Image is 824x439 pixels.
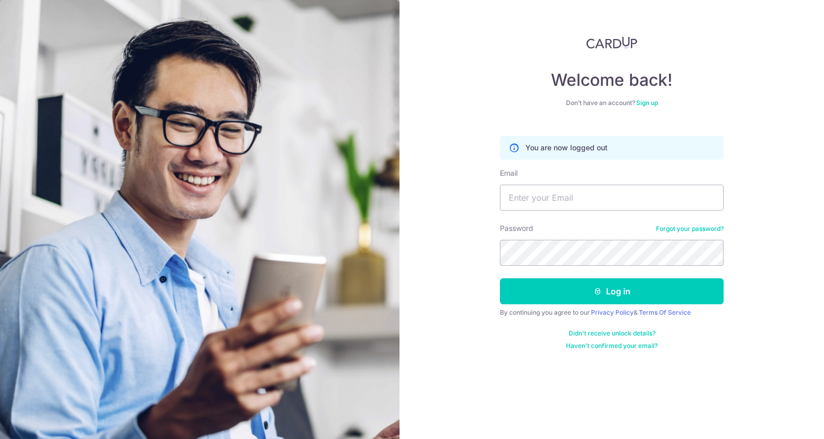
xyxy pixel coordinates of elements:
[500,223,533,234] label: Password
[500,168,518,178] label: Email
[500,185,724,211] input: Enter your Email
[591,308,634,316] a: Privacy Policy
[500,70,724,91] h4: Welcome back!
[500,278,724,304] button: Log in
[636,99,658,107] a: Sign up
[586,36,637,49] img: CardUp Logo
[569,329,655,338] a: Didn't receive unlock details?
[500,99,724,107] div: Don’t have an account?
[639,308,691,316] a: Terms Of Service
[500,308,724,317] div: By continuing you agree to our &
[525,143,608,153] p: You are now logged out
[656,225,724,233] a: Forgot your password?
[566,342,658,350] a: Haven't confirmed your email?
